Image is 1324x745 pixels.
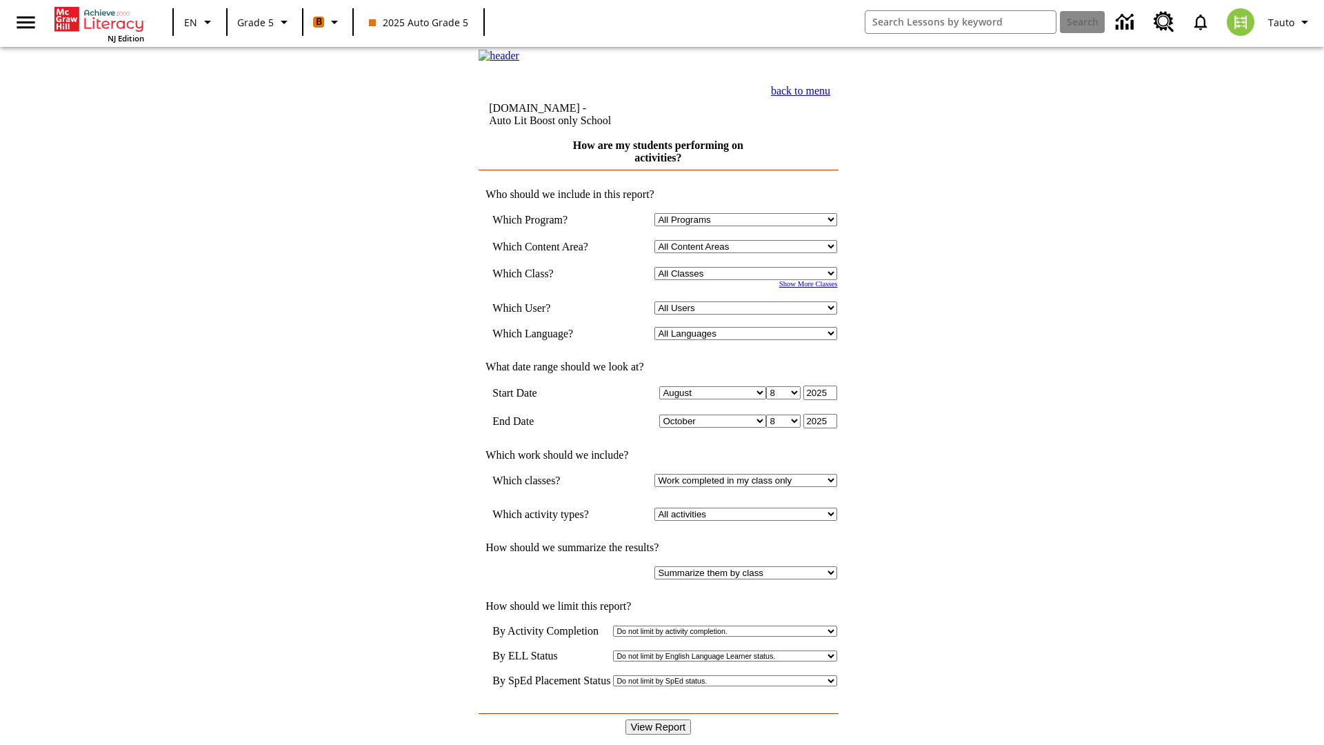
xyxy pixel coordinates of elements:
a: Show More Classes [779,280,838,288]
td: Which Language? [492,327,608,340]
a: How are my students performing on activities? [573,139,743,163]
a: Notifications [1183,4,1218,40]
a: Resource Center, Will open in new tab [1145,3,1183,41]
td: How should we limit this report? [479,600,837,613]
td: By SpEd Placement Status [492,675,610,687]
td: Who should we include in this report? [479,188,837,201]
td: How should we summarize the results? [479,542,837,554]
td: End Date [492,414,608,428]
td: Start Date [492,386,608,400]
button: Language: EN, Select a language [178,10,222,34]
td: Which classes? [492,474,608,487]
span: 2025 Auto Grade 5 [369,15,468,30]
span: Grade 5 [237,15,274,30]
img: header [479,50,519,62]
a: back to menu [771,85,830,97]
img: avatar image [1227,8,1254,36]
span: EN [184,15,197,30]
td: What date range should we look at? [479,361,837,373]
td: Which activity types? [492,508,608,521]
td: [DOMAIN_NAME] - [489,102,699,127]
span: B [316,13,322,30]
nobr: Which Content Area? [492,241,588,252]
td: By Activity Completion [492,625,610,637]
button: Select a new avatar [1218,4,1263,40]
input: View Report [625,719,692,735]
input: search field [865,11,1056,33]
td: Which Program? [492,213,608,226]
td: By ELL Status [492,650,610,662]
td: Which work should we include? [479,449,837,461]
a: Data Center [1107,3,1145,41]
button: Grade: Grade 5, Select a grade [232,10,298,34]
button: Open side menu [6,2,46,43]
button: Boost Class color is orange. Change class color [308,10,348,34]
span: Tauto [1268,15,1294,30]
span: NJ Edition [108,33,144,43]
div: Home [54,4,144,43]
td: Which User? [492,301,608,315]
td: Which Class? [492,267,608,280]
button: Profile/Settings [1263,10,1318,34]
nobr: Auto Lit Boost only School [489,115,611,126]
